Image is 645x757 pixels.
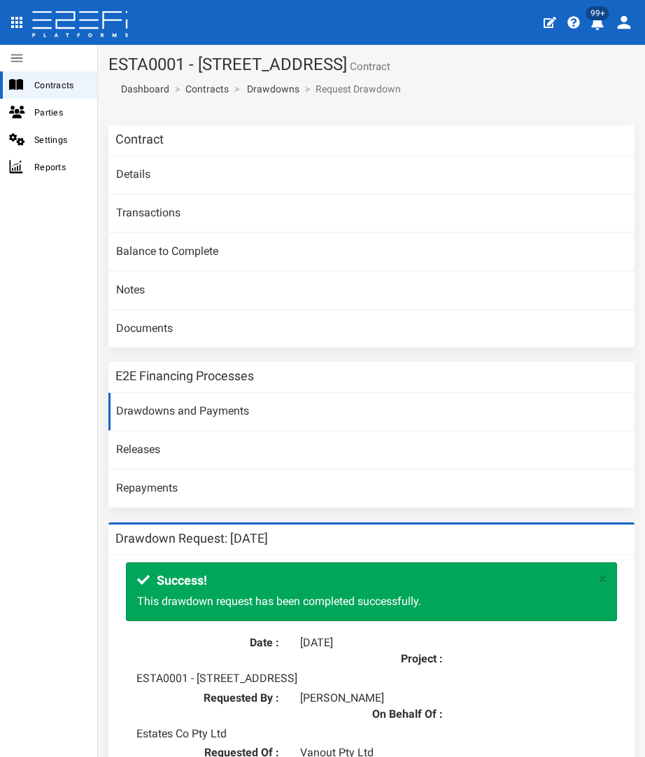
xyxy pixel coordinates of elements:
[108,310,635,348] a: Documents
[34,77,86,93] span: Contracts
[599,572,607,587] button: ×
[34,159,86,175] span: Reports
[108,55,635,74] h1: ESTA0001 - [STREET_ADDRESS]
[290,690,617,707] div: [PERSON_NAME]
[126,635,290,651] label: Date :
[115,370,254,382] h3: E2E Financing Processes
[108,272,635,310] a: Notes
[34,132,86,148] span: Settings
[126,726,453,742] div: Estates Co Pty Ltd
[115,532,268,545] h3: Drawdown Request: [DATE]
[137,574,592,588] h4: Success!
[115,82,169,96] a: Dashboard
[108,431,635,469] a: Releases
[108,470,635,508] a: Repayments
[185,82,229,96] a: Contracts
[108,156,635,194] a: Details
[290,651,453,667] label: Project :
[302,82,401,96] li: Request Drawdown
[126,690,290,707] label: Requested By :
[126,671,453,687] div: ESTA0001 - [STREET_ADDRESS]
[115,83,169,95] span: Dashboard
[108,393,635,431] a: Drawdowns and Payments
[290,707,453,723] label: On Behalf Of :
[247,82,299,96] a: Drawdowns
[347,62,390,72] small: Contract
[126,562,617,622] div: This drawdown request has been completed successfully.
[108,233,635,271] a: Balance to Complete
[34,104,86,120] span: Parties
[115,133,164,146] h3: Contract
[290,635,617,651] div: [DATE]
[108,195,635,232] a: Transactions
